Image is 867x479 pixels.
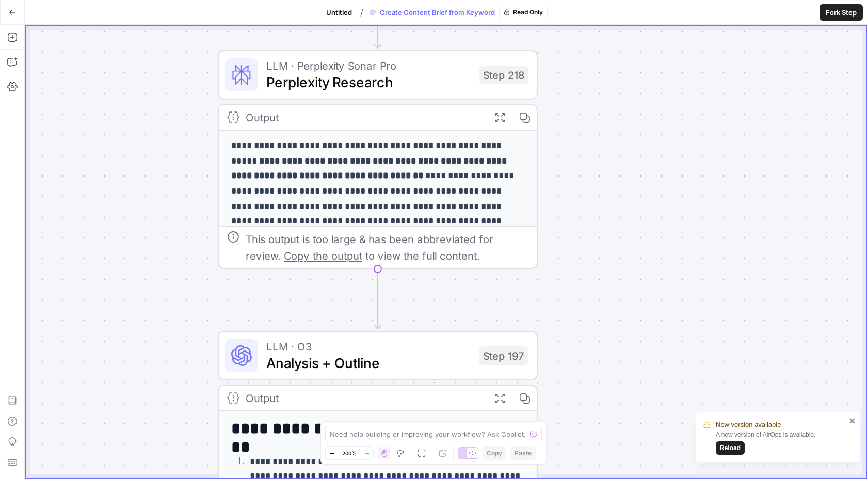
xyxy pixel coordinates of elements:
span: Fork Step [826,7,857,18]
button: Fork Step [820,4,863,21]
span: Reload [720,443,741,453]
span: Copy [487,449,502,458]
span: New version available [716,420,781,430]
span: Perplexity Research [266,72,471,92]
div: A new version of AirOps is available. [716,430,846,455]
div: Create Content Brief from Keyword [365,6,548,19]
span: / [360,6,363,19]
span: Copy the output [284,249,362,262]
g: Edge from step_218 to step_197 [375,269,381,329]
button: Reload [716,441,745,455]
div: Output [246,390,481,406]
span: Read Only [513,8,543,17]
div: Step 197 [479,346,528,365]
span: 200% [342,449,357,457]
button: Untitled [320,4,358,21]
div: This output is too large & has been abbreviated for review. to view the full content. [246,231,528,264]
span: Analysis + Outline [266,353,471,373]
button: Paste [510,446,536,460]
div: Step 218 [479,66,528,84]
span: LLM · Perplexity Sonar Pro [266,57,471,74]
span: Untitled [326,7,352,18]
button: close [849,417,856,425]
div: Output [246,109,481,125]
span: Paste [515,449,532,458]
span: LLM · O3 [266,338,471,355]
button: Copy [483,446,506,460]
